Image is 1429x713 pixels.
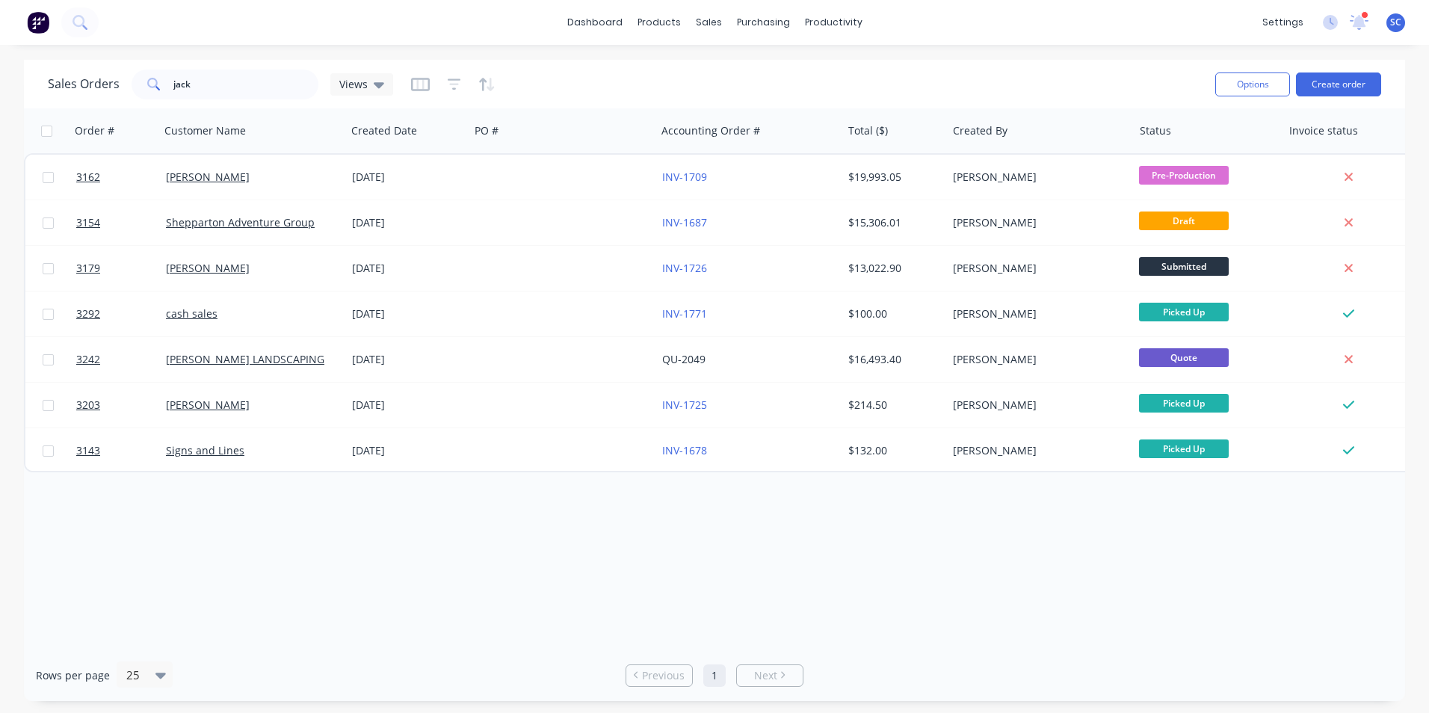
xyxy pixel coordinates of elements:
div: [PERSON_NAME] [953,261,1119,276]
span: Pre-Production [1139,166,1229,185]
a: 3143 [76,428,166,473]
a: [PERSON_NAME] [166,261,250,275]
span: Picked Up [1139,439,1229,458]
a: INV-1725 [662,398,707,412]
div: $214.50 [848,398,936,413]
div: Total ($) [848,123,888,138]
div: PO # [475,123,499,138]
div: $13,022.90 [848,261,936,276]
div: Order # [75,123,114,138]
span: Submitted [1139,257,1229,276]
span: 3143 [76,443,100,458]
a: [PERSON_NAME] LANDSCAPING [166,352,324,366]
div: $100.00 [848,306,936,321]
a: 3242 [76,337,166,382]
img: Factory [27,11,49,34]
div: settings [1255,11,1311,34]
div: [PERSON_NAME] [953,398,1119,413]
div: [PERSON_NAME] [953,215,1119,230]
div: [DATE] [352,170,463,185]
a: [PERSON_NAME] [166,398,250,412]
a: Signs and Lines [166,443,244,457]
div: sales [688,11,729,34]
div: $132.00 [848,443,936,458]
ul: Pagination [620,664,809,687]
span: Picked Up [1139,394,1229,413]
div: [DATE] [352,215,463,230]
a: dashboard [560,11,630,34]
span: Views [339,76,368,92]
span: SC [1390,16,1401,29]
span: Previous [642,668,685,683]
a: INV-1678 [662,443,707,457]
a: INV-1771 [662,306,707,321]
span: Next [754,668,777,683]
a: 3203 [76,383,166,428]
div: [PERSON_NAME] [953,306,1119,321]
div: productivity [797,11,870,34]
span: Draft [1139,212,1229,230]
a: 3162 [76,155,166,200]
h1: Sales Orders [48,77,120,91]
span: 3179 [76,261,100,276]
div: [PERSON_NAME] [953,170,1119,185]
a: 3292 [76,291,166,336]
div: [DATE] [352,398,463,413]
a: 3154 [76,200,166,245]
span: 3154 [76,215,100,230]
a: QU-2049 [662,352,706,366]
div: [PERSON_NAME] [953,443,1119,458]
div: products [630,11,688,34]
a: Page 1 is your current page [703,664,726,687]
span: Picked Up [1139,303,1229,321]
a: Shepparton Adventure Group [166,215,315,229]
div: [PERSON_NAME] [953,352,1119,367]
span: 3292 [76,306,100,321]
div: purchasing [729,11,797,34]
a: INV-1709 [662,170,707,184]
input: Search... [173,70,319,99]
div: Invoice status [1289,123,1358,138]
div: [DATE] [352,352,463,367]
div: Created By [953,123,1007,138]
button: Options [1215,72,1290,96]
div: [DATE] [352,306,463,321]
span: Rows per page [36,668,110,683]
a: INV-1726 [662,261,707,275]
div: [DATE] [352,443,463,458]
div: $15,306.01 [848,215,936,230]
button: Create order [1296,72,1381,96]
div: $19,993.05 [848,170,936,185]
div: $16,493.40 [848,352,936,367]
span: 3203 [76,398,100,413]
div: Status [1140,123,1171,138]
div: Accounting Order # [661,123,760,138]
a: Next page [737,668,803,683]
a: 3179 [76,246,166,291]
div: [DATE] [352,261,463,276]
a: [PERSON_NAME] [166,170,250,184]
span: 3162 [76,170,100,185]
a: cash sales [166,306,217,321]
a: Previous page [626,668,692,683]
a: INV-1687 [662,215,707,229]
span: Quote [1139,348,1229,367]
span: 3242 [76,352,100,367]
div: Created Date [351,123,417,138]
div: Customer Name [164,123,246,138]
